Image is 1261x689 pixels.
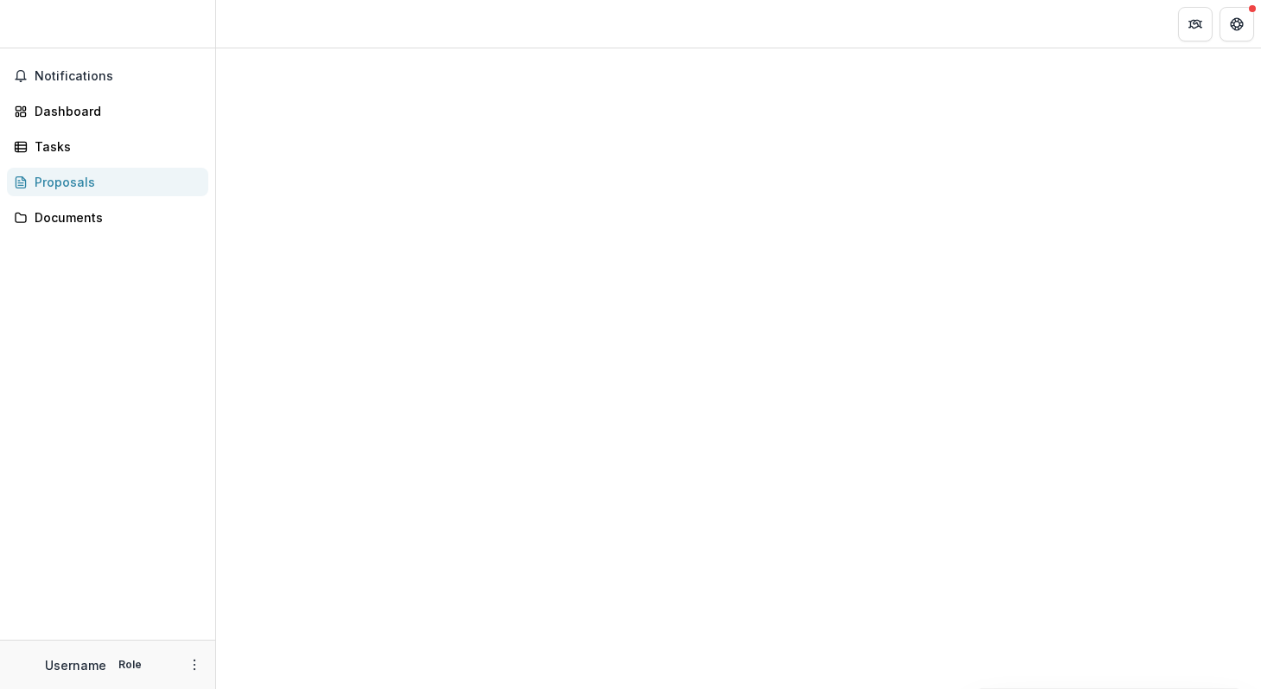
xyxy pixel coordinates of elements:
[1220,7,1254,41] button: Get Help
[7,203,208,232] a: Documents
[35,137,194,156] div: Tasks
[35,69,201,84] span: Notifications
[45,656,106,674] p: Username
[35,208,194,226] div: Documents
[35,102,194,120] div: Dashboard
[7,97,208,125] a: Dashboard
[7,62,208,90] button: Notifications
[113,657,147,673] p: Role
[184,654,205,675] button: More
[7,168,208,196] a: Proposals
[7,132,208,161] a: Tasks
[1178,7,1213,41] button: Partners
[35,173,194,191] div: Proposals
